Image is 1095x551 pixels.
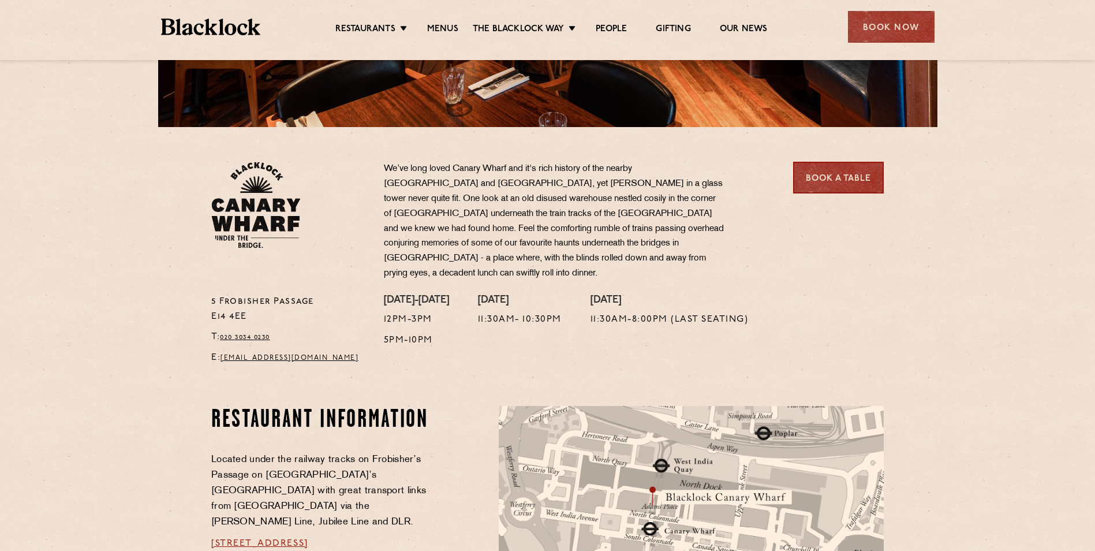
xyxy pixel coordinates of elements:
a: Gifting [656,24,690,36]
h4: [DATE] [591,295,749,307]
a: [STREET_ADDRESS] [211,539,308,548]
p: 11:30am- 10:30pm [478,312,562,327]
p: 5pm-10pm [384,333,449,348]
a: [EMAIL_ADDRESS][DOMAIN_NAME] [221,355,358,362]
h4: [DATE]-[DATE] [384,295,449,307]
p: We’ve long loved Canary Wharf and it's rich history of the nearby [GEOGRAPHIC_DATA] and [GEOGRAPH... [384,162,724,281]
a: 020 3034 0230 [220,334,270,341]
p: T: [211,330,367,345]
a: The Blacklock Way [473,24,564,36]
h2: Restaurant Information [211,406,432,435]
div: Book Now [848,11,935,43]
a: Our News [720,24,768,36]
a: People [596,24,627,36]
span: Located under the railway tracks on Frobisher’s Passage on [GEOGRAPHIC_DATA]’s [GEOGRAPHIC_DATA] ... [211,455,426,527]
a: Restaurants [335,24,395,36]
img: BL_Textured_Logo-footer-cropped.svg [161,18,261,35]
p: 5 Frobisher Passage E14 4EE [211,295,367,325]
p: 11:30am-8:00pm (Last Seating) [591,312,749,327]
p: E: [211,351,367,366]
a: Menus [427,24,458,36]
a: Book a Table [793,162,884,193]
p: 12pm-3pm [384,312,449,327]
img: BL_CW_Logo_Website.svg [211,162,301,248]
h4: [DATE] [478,295,562,307]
